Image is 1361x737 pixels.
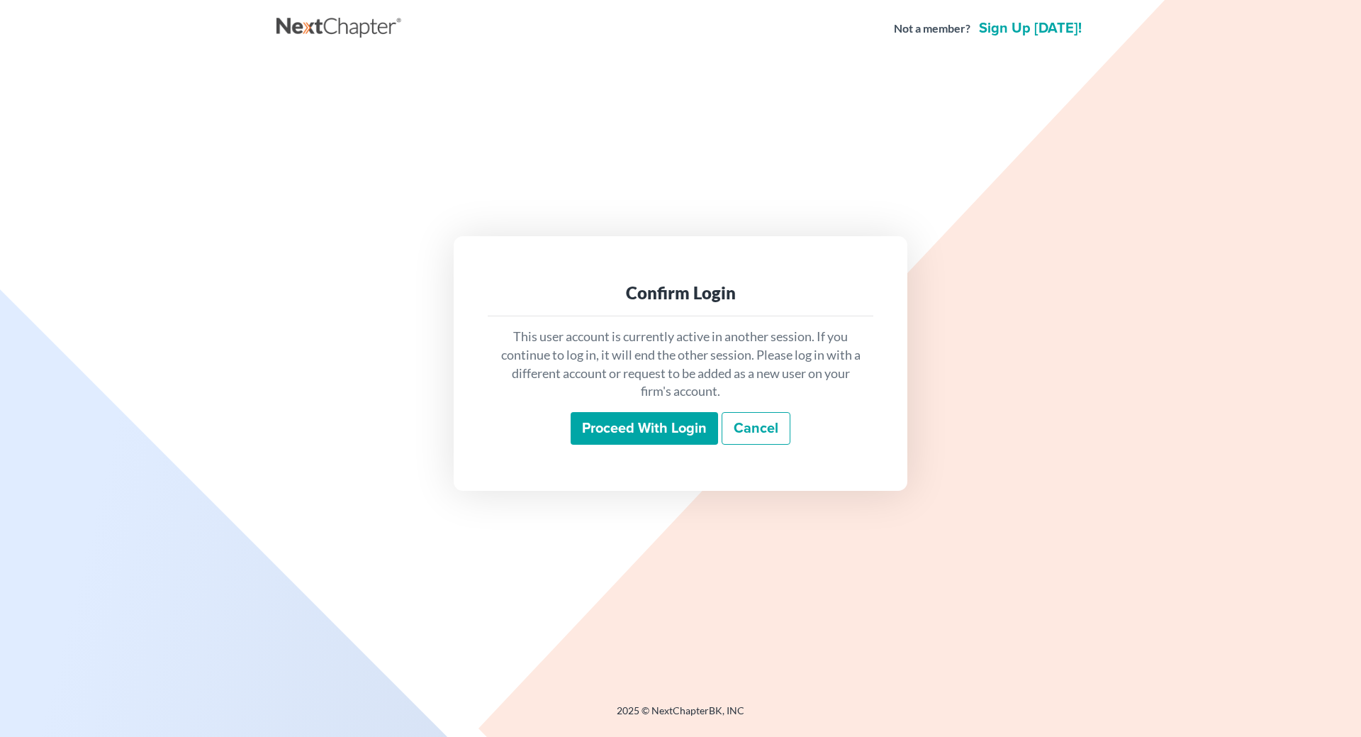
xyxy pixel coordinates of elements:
[499,282,862,304] div: Confirm Login
[894,21,970,37] strong: Not a member?
[276,704,1085,729] div: 2025 © NextChapterBK, INC
[976,21,1085,35] a: Sign up [DATE]!
[722,412,790,445] a: Cancel
[499,328,862,401] p: This user account is currently active in another session. If you continue to log in, it will end ...
[571,412,718,445] input: Proceed with login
